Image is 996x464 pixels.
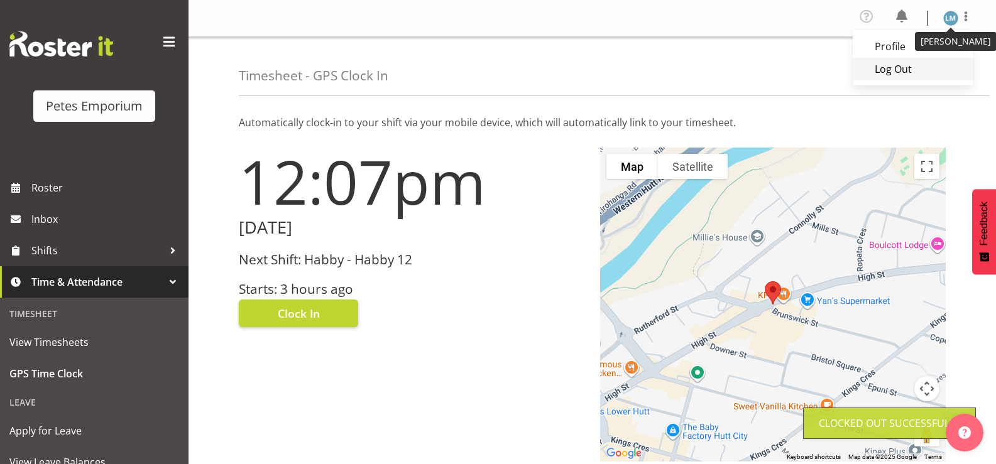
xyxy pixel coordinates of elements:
span: Inbox [31,210,182,229]
p: Automatically clock-in to your shift via your mobile device, which will automatically link to you... [239,115,946,130]
a: Log Out [853,58,973,80]
span: Feedback [978,202,990,245]
img: help-xxl-2.png [958,426,971,439]
a: Terms (opens in new tab) [924,453,942,460]
span: Clock In [278,305,320,321]
button: Map camera controls [914,376,939,401]
button: Keyboard shortcuts [787,453,841,461]
h2: [DATE] [239,218,585,237]
a: View Timesheets [3,326,185,358]
button: Show satellite imagery [658,154,728,179]
img: Google [603,445,645,461]
button: Feedback - Show survey [972,189,996,274]
img: Rosterit website logo [9,31,113,57]
a: Profile [853,35,973,58]
span: Roster [31,178,182,197]
span: Time & Attendance [31,272,163,291]
button: Show street map [606,154,658,179]
h4: Timesheet - GPS Clock In [239,68,388,83]
h3: Next Shift: Habby - Habby 12 [239,252,585,267]
img: lianne-morete5410.jpg [943,11,958,26]
button: Toggle fullscreen view [914,154,939,179]
button: Clock In [239,299,358,327]
div: Clocked out Successfully [819,416,960,431]
h3: Starts: 3 hours ago [239,282,585,296]
a: GPS Time Clock [3,358,185,389]
a: Open this area in Google Maps (opens a new window) [603,445,645,461]
span: View Timesheets [9,333,179,352]
h1: 12:07pm [239,148,585,215]
span: Shifts [31,241,163,260]
div: Leave [3,389,185,415]
span: GPS Time Clock [9,364,179,383]
span: Map data ©2025 Google [848,453,917,460]
span: Apply for Leave [9,421,179,440]
div: Timesheet [3,301,185,326]
a: Apply for Leave [3,415,185,446]
div: Petes Emporium [46,97,143,116]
